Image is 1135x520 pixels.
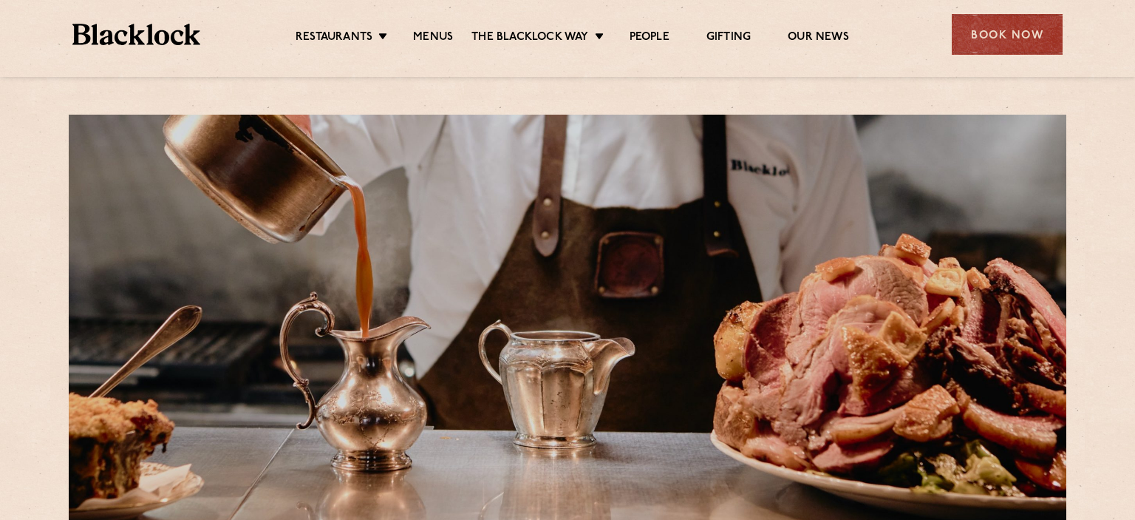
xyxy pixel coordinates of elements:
[630,30,669,47] a: People
[706,30,751,47] a: Gifting
[296,30,372,47] a: Restaurants
[413,30,453,47] a: Menus
[788,30,849,47] a: Our News
[72,24,200,45] img: BL_Textured_Logo-footer-cropped.svg
[952,14,1063,55] div: Book Now
[471,30,588,47] a: The Blacklock Way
